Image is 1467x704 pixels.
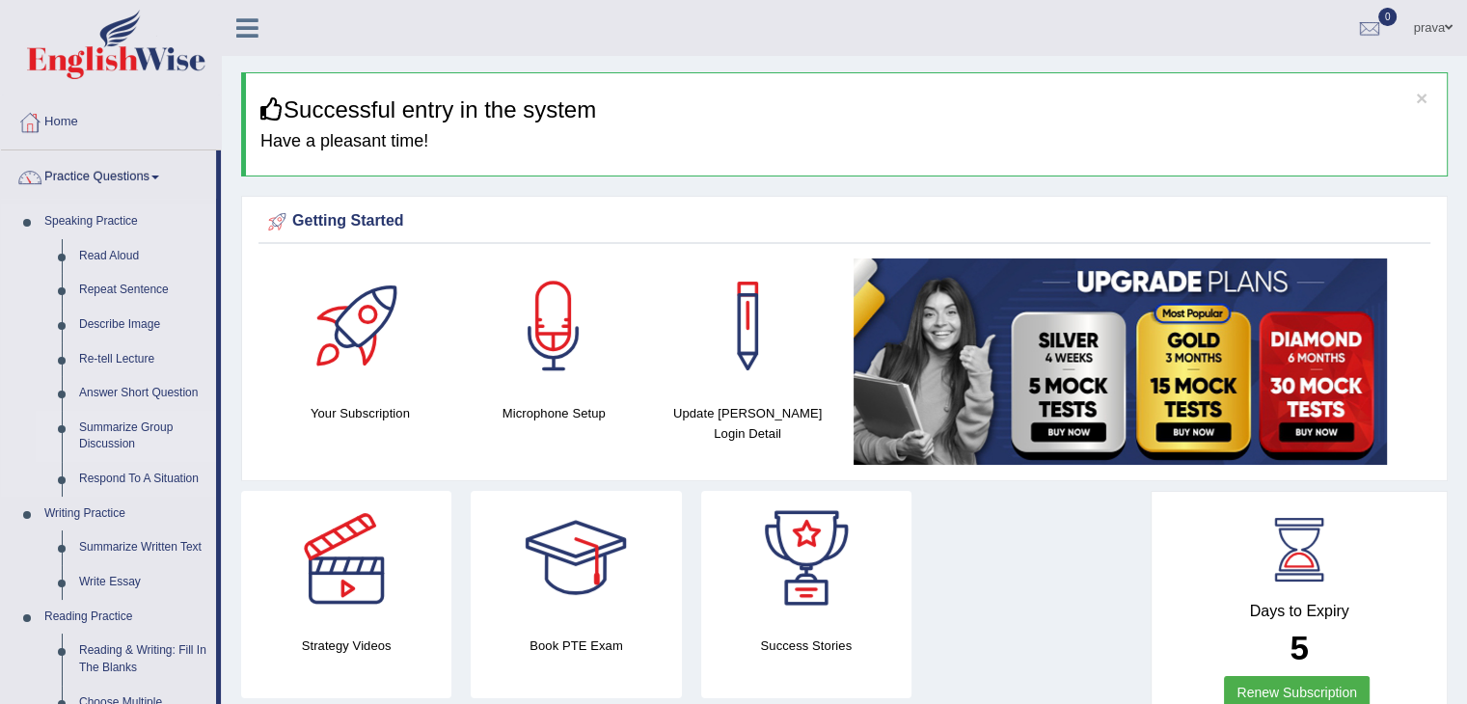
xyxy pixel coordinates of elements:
a: Summarize Group Discussion [70,411,216,462]
a: Home [1,95,221,144]
a: Reading Practice [36,600,216,635]
a: Practice Questions [1,150,216,199]
a: Speaking Practice [36,204,216,239]
h4: Microphone Setup [467,403,641,423]
img: small5.jpg [854,258,1387,465]
a: Summarize Written Text [70,530,216,565]
h4: Have a pleasant time! [260,132,1432,151]
span: 0 [1378,8,1398,26]
a: Re-tell Lecture [70,342,216,377]
a: Reading & Writing: Fill In The Blanks [70,634,216,685]
div: Getting Started [263,207,1426,236]
h4: Update [PERSON_NAME] Login Detail [661,403,835,444]
h4: Book PTE Exam [471,636,681,656]
a: Repeat Sentence [70,273,216,308]
a: Read Aloud [70,239,216,274]
b: 5 [1290,629,1308,666]
h4: Days to Expiry [1173,603,1426,620]
a: Respond To A Situation [70,462,216,497]
h3: Successful entry in the system [260,97,1432,122]
h4: Your Subscription [273,403,448,423]
h4: Strategy Videos [241,636,451,656]
a: Writing Practice [36,497,216,531]
a: Answer Short Question [70,376,216,411]
h4: Success Stories [701,636,911,656]
a: Write Essay [70,565,216,600]
a: Describe Image [70,308,216,342]
button: × [1416,88,1427,108]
